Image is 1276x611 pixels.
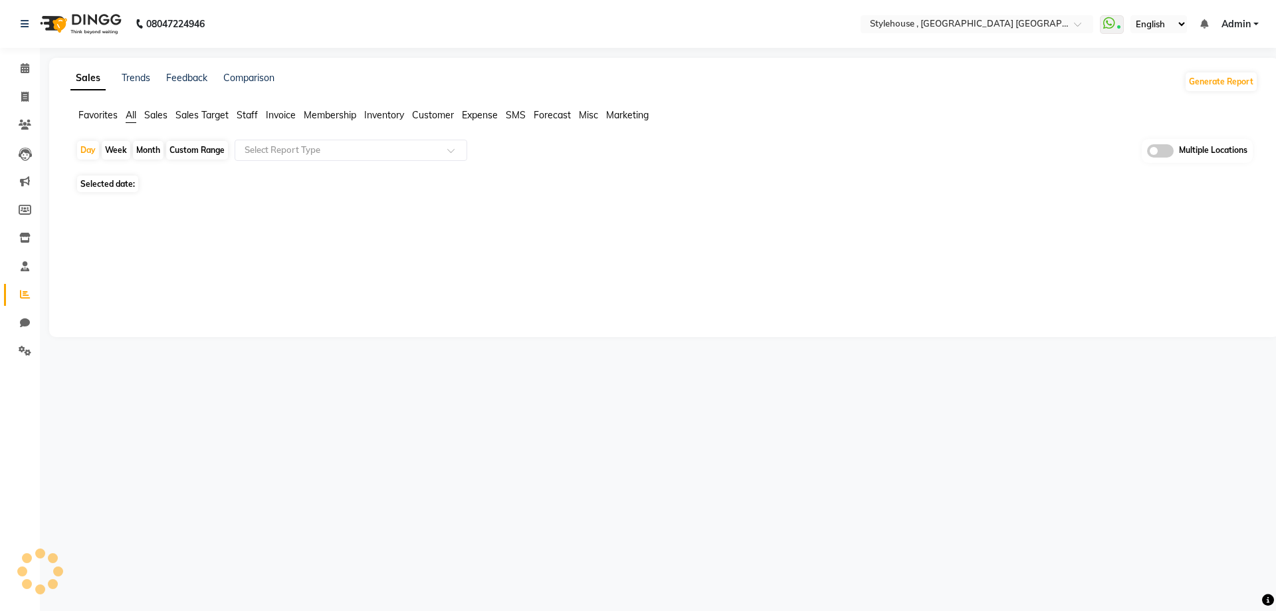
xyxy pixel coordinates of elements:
[166,72,207,84] a: Feedback
[122,72,150,84] a: Trends
[78,109,118,121] span: Favorites
[364,109,404,121] span: Inventory
[166,141,228,160] div: Custom Range
[223,72,274,84] a: Comparison
[1179,144,1247,158] span: Multiple Locations
[462,109,498,121] span: Expense
[126,109,136,121] span: All
[534,109,571,121] span: Forecast
[1222,17,1251,31] span: Admin
[175,109,229,121] span: Sales Target
[77,176,138,192] span: Selected date:
[34,5,125,43] img: logo
[579,109,598,121] span: Misc
[606,109,649,121] span: Marketing
[146,5,205,43] b: 08047224946
[412,109,454,121] span: Customer
[237,109,258,121] span: Staff
[266,109,296,121] span: Invoice
[133,141,163,160] div: Month
[102,141,130,160] div: Week
[77,141,99,160] div: Day
[506,109,526,121] span: SMS
[144,109,167,121] span: Sales
[304,109,356,121] span: Membership
[70,66,106,90] a: Sales
[1186,72,1257,91] button: Generate Report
